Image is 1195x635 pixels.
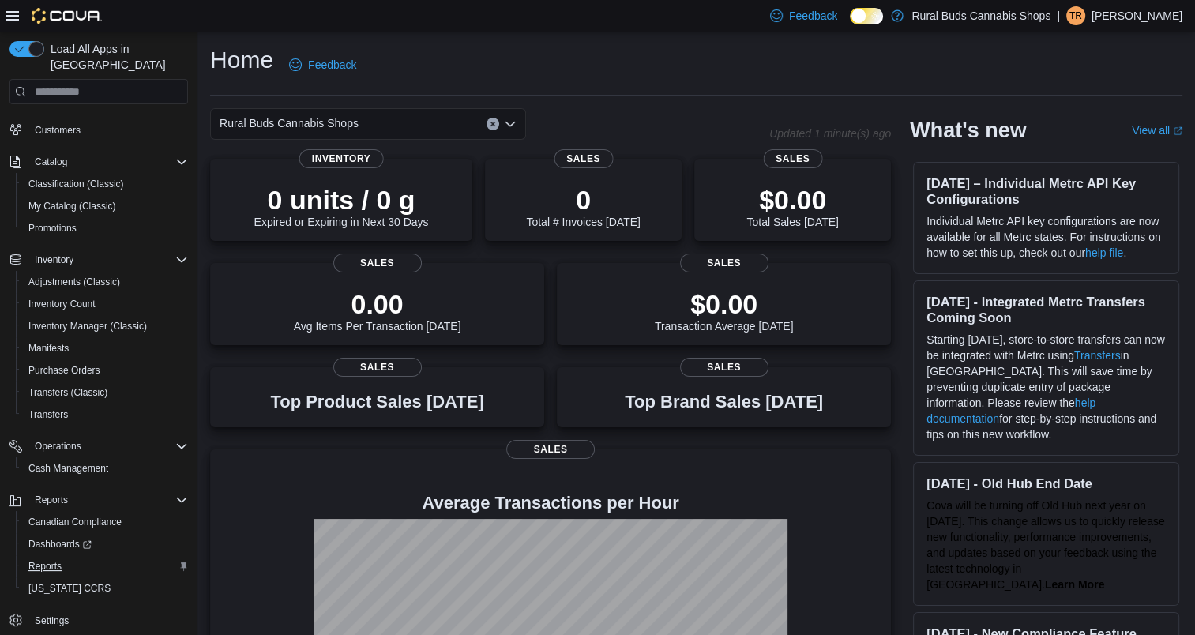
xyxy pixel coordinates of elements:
[655,288,794,320] p: $0.00
[850,8,883,24] input: Dark Mode
[506,440,595,459] span: Sales
[926,175,1166,207] h3: [DATE] – Individual Metrc API Key Configurations
[16,511,194,533] button: Canadian Compliance
[28,364,100,377] span: Purchase Orders
[22,272,188,291] span: Adjustments (Classic)
[28,538,92,550] span: Dashboards
[22,579,117,598] a: [US_STATE] CCRS
[28,408,68,421] span: Transfers
[16,337,194,359] button: Manifests
[16,173,194,195] button: Classification (Classic)
[926,332,1166,442] p: Starting [DATE], store-to-store transfers can now be integrated with Metrc using in [GEOGRAPHIC_D...
[3,609,194,632] button: Settings
[910,118,1026,143] h2: What's new
[16,533,194,555] a: Dashboards
[22,513,128,532] a: Canadian Compliance
[28,490,188,509] span: Reports
[22,339,188,358] span: Manifests
[22,557,188,576] span: Reports
[22,361,107,380] a: Purchase Orders
[16,457,194,479] button: Cash Management
[1085,246,1123,259] a: help file
[789,8,837,24] span: Feedback
[28,222,77,235] span: Promotions
[1132,124,1182,137] a: View allExternal link
[28,437,88,456] button: Operations
[16,359,194,381] button: Purchase Orders
[35,440,81,453] span: Operations
[28,178,124,190] span: Classification (Classic)
[294,288,461,320] p: 0.00
[22,535,98,554] a: Dashboards
[254,184,429,228] div: Expired or Expiring in Next 30 Days
[220,114,359,133] span: Rural Buds Cannabis Shops
[22,272,126,291] a: Adjustments (Classic)
[28,490,74,509] button: Reports
[16,577,194,599] button: [US_STATE] CCRS
[32,8,102,24] img: Cova
[926,294,1166,325] h3: [DATE] - Integrated Metrc Transfers Coming Soon
[308,57,356,73] span: Feedback
[3,249,194,271] button: Inventory
[223,494,878,513] h4: Average Transactions per Hour
[3,435,194,457] button: Operations
[35,124,81,137] span: Customers
[16,293,194,315] button: Inventory Count
[1074,349,1121,362] a: Transfers
[1173,126,1182,136] svg: External link
[28,582,111,595] span: [US_STATE] CCRS
[926,475,1166,491] h3: [DATE] - Old Hub End Date
[680,254,768,272] span: Sales
[28,320,147,333] span: Inventory Manager (Classic)
[763,149,822,168] span: Sales
[911,6,1050,25] p: Rural Buds Cannabis Shops
[333,358,422,377] span: Sales
[333,254,422,272] span: Sales
[16,315,194,337] button: Inventory Manager (Classic)
[22,219,83,238] a: Promotions
[3,489,194,511] button: Reports
[22,295,188,314] span: Inventory Count
[1045,578,1104,591] a: Learn More
[22,557,68,576] a: Reports
[28,200,116,212] span: My Catalog (Classic)
[625,393,823,411] h3: Top Brand Sales [DATE]
[22,405,188,424] span: Transfers
[28,121,87,140] a: Customers
[16,271,194,293] button: Adjustments (Classic)
[22,197,122,216] a: My Catalog (Classic)
[526,184,640,216] p: 0
[1066,6,1085,25] div: Tiffany Robertson
[769,127,891,140] p: Updated 1 minute(s) ago
[28,386,107,399] span: Transfers (Classic)
[3,118,194,141] button: Customers
[1057,6,1060,25] p: |
[16,195,194,217] button: My Catalog (Classic)
[22,219,188,238] span: Promotions
[746,184,838,228] div: Total Sales [DATE]
[254,184,429,216] p: 0 units / 0 g
[3,151,194,173] button: Catalog
[487,118,499,130] button: Clear input
[680,358,768,377] span: Sales
[22,175,188,194] span: Classification (Classic)
[22,317,188,336] span: Inventory Manager (Classic)
[28,560,62,573] span: Reports
[22,579,188,598] span: Washington CCRS
[1069,6,1082,25] span: TR
[22,361,188,380] span: Purchase Orders
[554,149,613,168] span: Sales
[22,535,188,554] span: Dashboards
[35,254,73,266] span: Inventory
[28,250,80,269] button: Inventory
[294,288,461,333] div: Avg Items Per Transaction [DATE]
[22,295,102,314] a: Inventory Count
[35,614,69,627] span: Settings
[22,459,188,478] span: Cash Management
[270,393,483,411] h3: Top Product Sales [DATE]
[299,149,384,168] span: Inventory
[22,197,188,216] span: My Catalog (Classic)
[926,499,1164,591] span: Cova will be turning off Old Hub next year on [DATE]. This change allows us to quickly release ne...
[926,213,1166,261] p: Individual Metrc API key configurations are now available for all Metrc states. For instructions ...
